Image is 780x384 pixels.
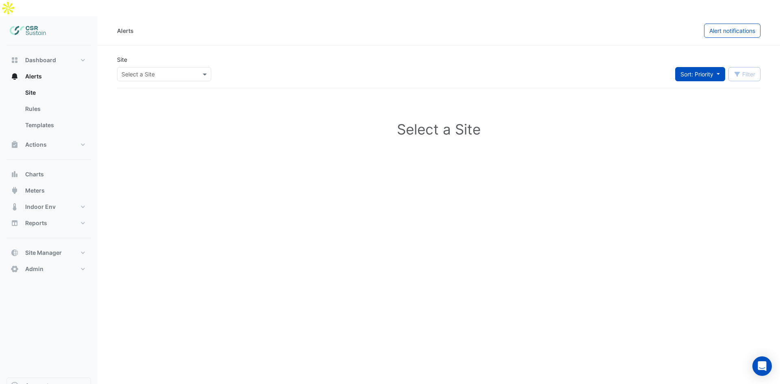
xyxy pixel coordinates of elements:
[25,265,43,273] span: Admin
[11,141,19,149] app-icon: Actions
[6,85,91,137] div: Alerts
[11,72,19,80] app-icon: Alerts
[117,26,134,35] div: Alerts
[11,265,19,273] app-icon: Admin
[6,182,91,199] button: Meters
[6,68,91,85] button: Alerts
[6,245,91,261] button: Site Manager
[709,27,755,34] span: Alert notifications
[130,121,747,138] h1: Select a Site
[25,141,47,149] span: Actions
[10,23,46,39] img: Company Logo
[19,101,91,117] a: Rules
[25,170,44,178] span: Charts
[11,187,19,195] app-icon: Meters
[25,219,47,227] span: Reports
[25,203,56,211] span: Indoor Env
[6,261,91,277] button: Admin
[25,249,62,257] span: Site Manager
[11,249,19,257] app-icon: Site Manager
[6,215,91,231] button: Reports
[11,203,19,211] app-icon: Indoor Env
[704,24,760,38] button: Alert notifications
[680,71,713,78] span: Sort: Priority
[6,52,91,68] button: Dashboard
[11,170,19,178] app-icon: Charts
[25,72,42,80] span: Alerts
[19,117,91,133] a: Templates
[6,137,91,153] button: Actions
[752,356,772,376] div: Open Intercom Messenger
[11,219,19,227] app-icon: Reports
[117,55,127,64] label: Site
[25,56,56,64] span: Dashboard
[11,56,19,64] app-icon: Dashboard
[6,199,91,215] button: Indoor Env
[6,166,91,182] button: Charts
[19,85,91,101] a: Site
[25,187,45,195] span: Meters
[675,67,725,81] button: Sort: Priority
